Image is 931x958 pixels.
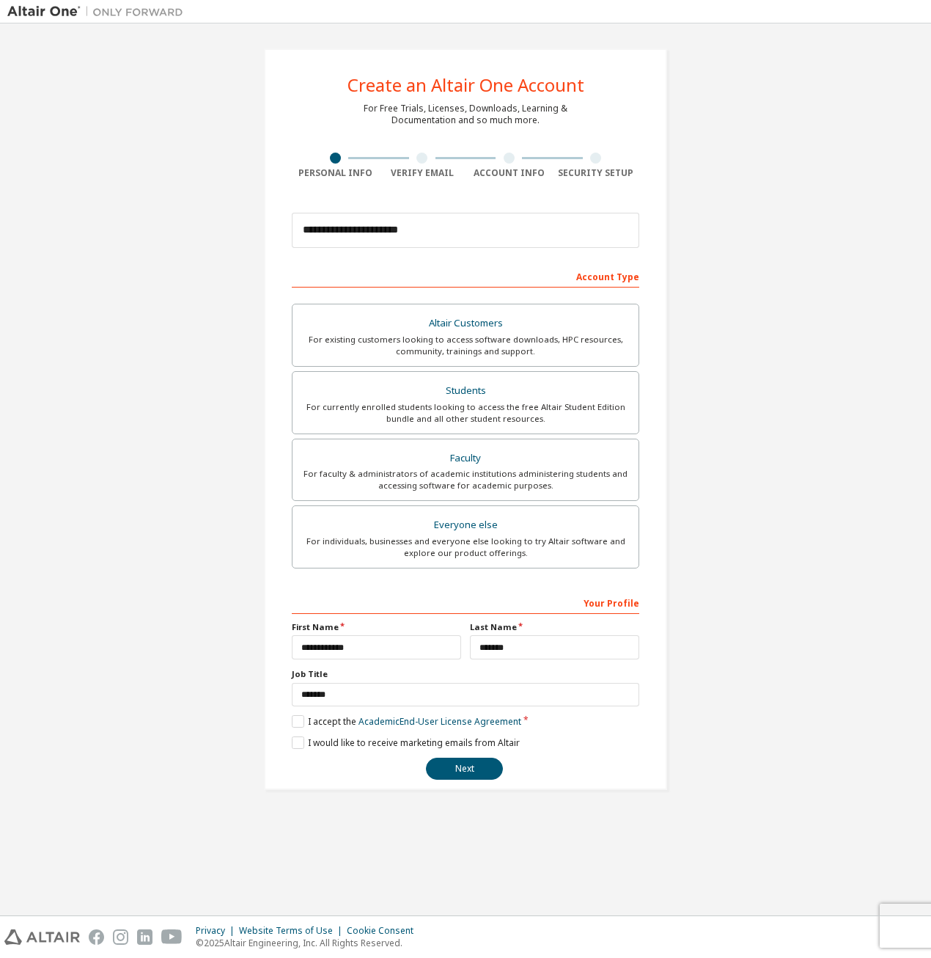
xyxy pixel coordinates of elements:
div: Students [301,381,630,401]
div: Faculty [301,448,630,469]
img: linkedin.svg [137,929,152,945]
div: Altair Customers [301,313,630,334]
img: facebook.svg [89,929,104,945]
div: Security Setup [553,167,640,179]
a: Academic End-User License Agreement [358,715,521,728]
img: youtube.svg [161,929,183,945]
label: I accept the [292,715,521,728]
img: Altair One [7,4,191,19]
img: instagram.svg [113,929,128,945]
div: Personal Info [292,167,379,179]
div: Create an Altair One Account [347,76,584,94]
p: © 2025 Altair Engineering, Inc. All Rights Reserved. [196,937,422,949]
button: Next [426,758,503,780]
label: Last Name [470,621,639,633]
div: Account Type [292,264,639,288]
div: Cookie Consent [347,925,422,937]
label: First Name [292,621,461,633]
div: For currently enrolled students looking to access the free Altair Student Edition bundle and all ... [301,401,630,425]
div: For faculty & administrators of academic institutions administering students and accessing softwa... [301,468,630,491]
label: Job Title [292,668,639,680]
label: I would like to receive marketing emails from Altair [292,736,520,749]
div: For individuals, businesses and everyone else looking to try Altair software and explore our prod... [301,535,630,559]
div: For Free Trials, Licenses, Downloads, Learning & Documentation and so much more. [364,103,567,126]
div: For existing customers looking to access software downloads, HPC resources, community, trainings ... [301,334,630,357]
img: altair_logo.svg [4,929,80,945]
div: Everyone else [301,515,630,535]
div: Verify Email [379,167,466,179]
div: Account Info [466,167,553,179]
div: Privacy [196,925,239,937]
div: Your Profile [292,590,639,614]
div: Website Terms of Use [239,925,347,937]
